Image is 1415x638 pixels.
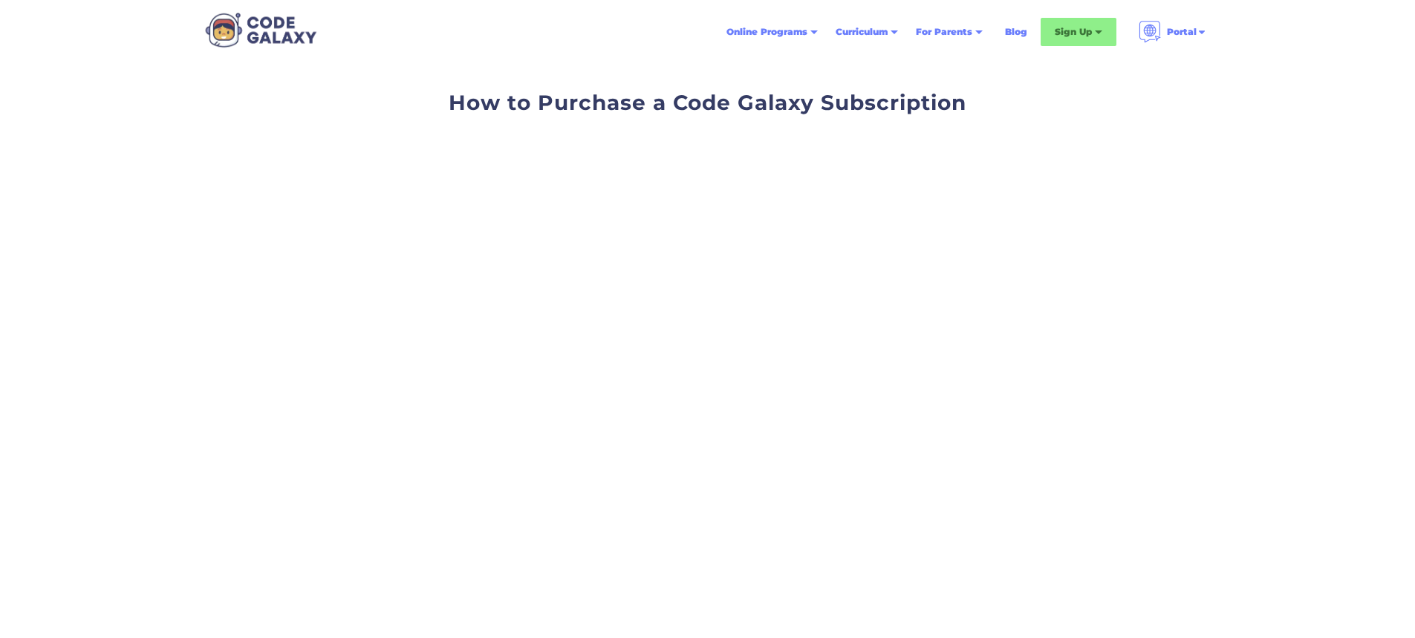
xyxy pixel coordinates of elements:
[916,25,972,39] div: For Parents
[449,90,966,115] span: How to Purchase a Code Galaxy Subscription
[1167,25,1197,39] div: Portal
[726,25,807,39] div: Online Programs
[1055,25,1092,39] div: Sign Up
[996,19,1036,45] a: Blog
[836,25,888,39] div: Curriculum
